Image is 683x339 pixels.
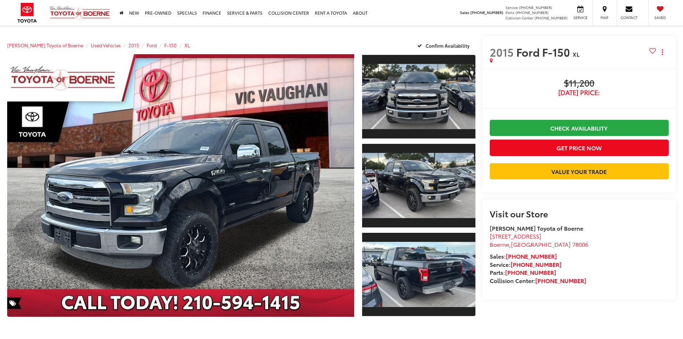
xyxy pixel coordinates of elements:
[426,42,470,49] span: Confirm Availability
[361,153,476,218] img: 2015 Ford F-150 XL
[506,5,518,10] span: Service
[519,5,552,10] span: [PHONE_NUMBER]
[490,140,669,156] button: Get Price Now
[652,15,668,20] span: Saved
[128,42,139,48] a: 2015
[490,232,588,248] a: [STREET_ADDRESS] Boerne,[GEOGRAPHIC_DATA] 78006
[621,15,637,20] span: Contact
[506,15,533,20] span: Collision Center
[573,50,579,58] span: XL
[490,120,669,136] a: Check Availability
[4,53,357,318] img: 2015 Ford F-150 XL
[490,252,557,260] strong: Sales:
[535,276,586,284] a: [PHONE_NUMBER]
[361,64,476,129] img: 2015 Ford F-150 XL
[490,232,541,240] span: [STREET_ADDRESS]
[516,44,573,60] span: Ford F-150
[490,276,586,284] strong: Collision Center:
[490,240,588,248] span: ,
[572,240,588,248] span: 78006
[470,10,503,15] span: [PHONE_NUMBER]
[511,260,561,268] a: [PHONE_NUMBER]
[490,78,669,89] span: $11,200
[490,240,509,248] span: Boerne
[490,209,669,218] h2: Visit our Store
[7,297,22,309] span: Special
[490,44,514,60] span: 2015
[362,54,475,139] a: Expand Photo 1
[460,10,469,15] span: Sales
[362,232,475,317] a: Expand Photo 3
[516,10,549,15] span: [PHONE_NUMBER]
[7,42,83,48] a: [PERSON_NAME] Toyota of Boerne
[490,163,669,179] a: Value Your Trade
[164,42,177,48] a: F-150
[413,39,475,52] button: Confirm Availability
[506,10,514,15] span: Parts
[511,240,571,248] span: [GEOGRAPHIC_DATA]
[535,15,568,20] span: [PHONE_NUMBER]
[656,46,669,58] button: Actions
[572,15,588,20] span: Service
[597,15,612,20] span: Map
[184,42,190,48] a: XL
[506,252,557,260] a: [PHONE_NUMBER]
[7,54,354,317] a: Expand Photo 0
[49,5,110,20] img: Vic Vaughan Toyota of Boerne
[362,143,475,228] a: Expand Photo 2
[361,242,476,307] img: 2015 Ford F-150 XL
[505,268,556,276] a: [PHONE_NUMBER]
[662,49,663,55] span: dropdown dots
[490,89,669,96] span: [DATE] Price:
[91,42,121,48] a: Used Vehicles
[490,224,583,232] strong: [PERSON_NAME] Toyota of Boerne
[147,42,157,48] a: Ford
[490,260,561,268] strong: Service:
[490,268,556,276] strong: Parts:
